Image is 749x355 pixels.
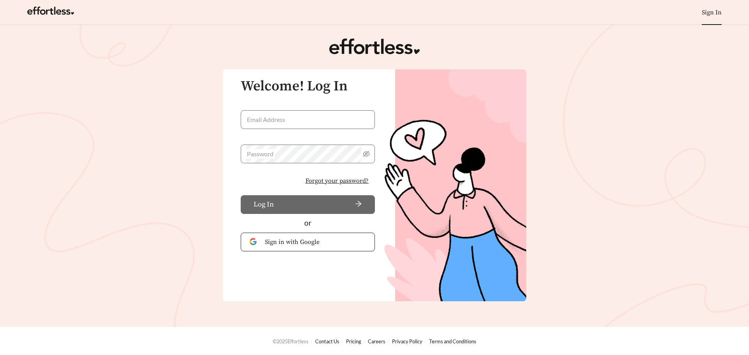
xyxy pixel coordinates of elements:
[346,338,361,344] a: Pricing
[250,238,259,245] img: Google Authentication
[299,173,375,189] button: Forgot your password?
[265,237,366,247] span: Sign in with Google
[363,150,370,157] span: eye-invisible
[702,9,722,16] a: Sign In
[241,195,375,214] button: Log Inarrow-right
[305,176,369,185] span: Forgot your password?
[368,338,385,344] a: Careers
[315,338,339,344] a: Contact Us
[241,79,375,94] h3: Welcome! Log In
[241,217,375,229] div: or
[273,338,309,344] span: © 2025 Effortless
[429,338,476,344] a: Terms and Conditions
[392,338,422,344] a: Privacy Policy
[241,233,375,251] button: Sign in with Google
